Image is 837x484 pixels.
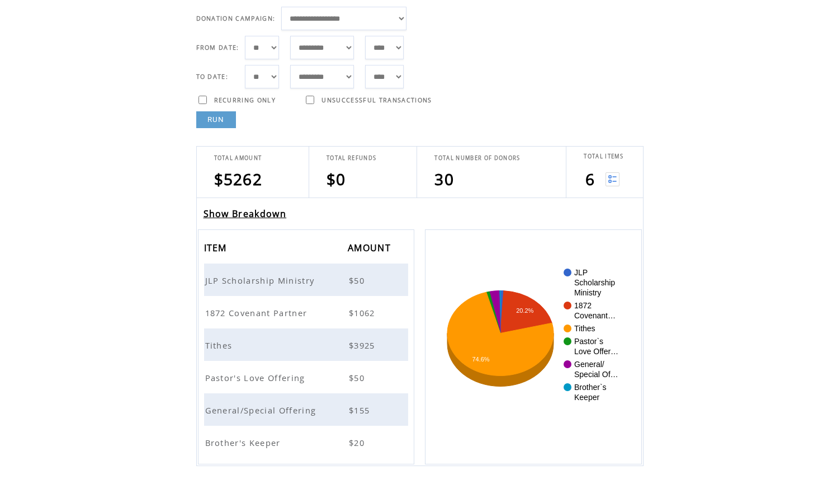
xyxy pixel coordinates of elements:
[349,275,367,286] span: $50
[214,168,263,190] span: $5262
[606,172,620,186] img: View list
[205,339,235,349] a: Tithes
[204,239,230,260] span: ITEM
[574,337,603,346] text: Pastor`s
[205,437,283,448] span: Brother's Keeper
[574,268,588,277] text: JLP
[205,404,319,414] a: General/Special Offering
[205,405,319,416] span: General/Special Offering
[517,307,534,314] text: 20.2%
[574,360,604,369] text: General/
[349,340,378,351] span: $3925
[205,307,310,318] span: 1872 Covenant Partner
[327,154,376,162] span: TOTAL REFUNDS
[349,307,378,318] span: $1062
[434,168,454,190] span: 30
[574,347,618,356] text: Love Offer…
[574,370,618,379] text: Special Of…
[349,437,367,448] span: $20
[196,15,276,22] span: DONATION CAMPAIGN:
[348,244,394,251] a: AMOUNT
[574,301,592,310] text: 1872
[205,307,310,317] a: 1872 Covenant Partner
[434,154,520,162] span: TOTAL NUMBER OF DONORS
[349,372,367,383] span: $50
[327,168,346,190] span: $0
[196,44,239,51] span: FROM DATE:
[574,311,616,320] text: Covenant…
[574,278,615,287] text: Scholarship
[204,208,287,220] a: Show Breakdown
[574,324,595,333] text: Tithes
[321,96,432,104] span: UNSUCCESSFUL TRANSACTIONS
[472,356,490,363] text: 74.6%
[205,372,308,382] a: Pastor's Love Offering
[574,393,599,402] text: Keeper
[574,383,607,392] text: Brother`s
[205,436,283,447] a: Brother's Keeper
[205,372,308,383] span: Pastor's Love Offering
[205,275,318,286] span: JLP Scholarship Ministry
[196,111,236,128] a: RUN
[585,168,595,190] span: 6
[204,244,230,251] a: ITEM
[584,153,623,160] span: TOTAL ITEMS
[205,340,235,351] span: Tithes
[442,263,624,431] svg: A chart.
[574,288,601,297] text: Ministry
[214,96,276,104] span: RECURRING ONLY
[196,73,229,81] span: TO DATE:
[205,274,318,284] a: JLP Scholarship Ministry
[349,405,372,416] span: $155
[348,239,394,260] span: AMOUNT
[214,154,262,162] span: TOTAL AMOUNT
